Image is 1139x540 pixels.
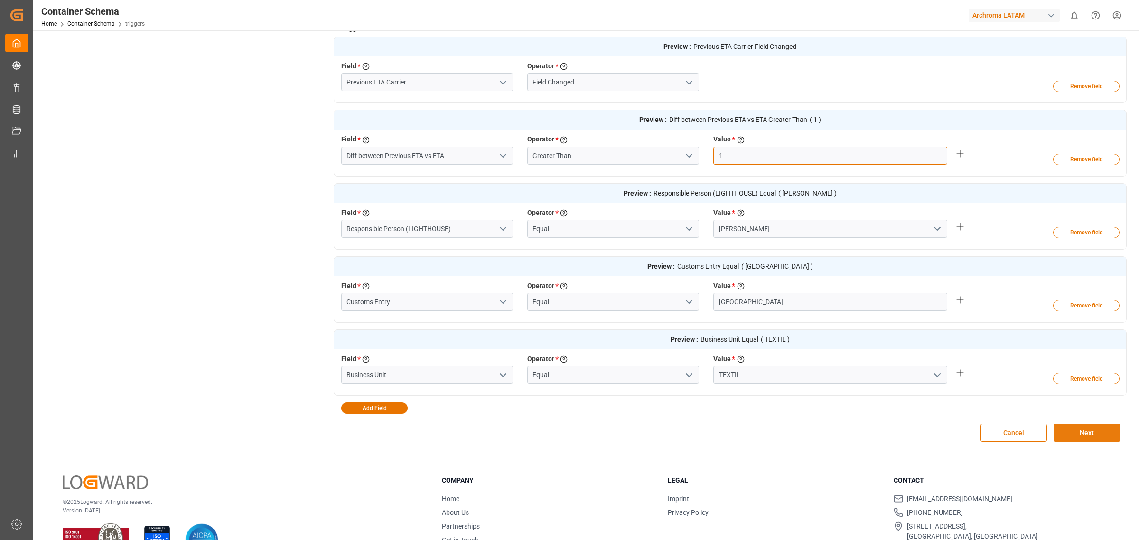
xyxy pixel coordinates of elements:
[682,222,696,236] button: open menu
[669,115,807,125] span: Diff between Previous ETA vs ETA Greater Than
[693,42,796,52] span: Previous ETA Carrier Field Changed
[682,295,696,309] button: open menu
[341,61,356,72] label: Field
[1053,300,1120,311] button: Remove field
[341,220,513,238] input: Type to search/select
[341,293,513,311] input: Type to search/select
[527,134,554,145] label: Operator
[527,366,699,384] input: Type to search/select
[682,75,696,90] button: open menu
[67,20,115,27] a: Container Schema
[341,281,356,291] label: Field
[341,354,356,364] label: Field
[341,134,356,145] label: Field
[639,115,667,125] strong: Preview :
[713,134,731,145] label: Value
[682,368,696,382] button: open menu
[41,4,145,19] div: Container Schema
[63,498,418,506] p: © 2025 Logward. All rights reserved.
[341,366,513,384] input: Type to search/select
[527,293,699,311] input: Type to search/select
[527,220,699,238] input: Type to search/select
[713,354,731,364] label: Value
[761,335,790,344] span: ( TEXTIL )
[677,261,739,271] span: Customs Entry Equal
[442,509,469,516] a: About Us
[341,208,356,218] label: Field
[700,335,758,344] span: Business Unit Equal
[1064,5,1085,26] button: show 0 new notifications
[495,222,509,236] button: open menu
[624,188,651,198] strong: Preview :
[442,495,459,503] a: Home
[654,188,776,198] span: Responsible Person (LIGHTHOUSE) Equal
[713,366,947,384] input: Select Field Key
[647,261,675,271] strong: Preview :
[713,208,731,218] label: Value
[907,494,1012,504] span: [EMAIL_ADDRESS][DOMAIN_NAME]
[930,222,944,236] button: open menu
[668,509,709,516] a: Privacy Policy
[668,495,689,503] a: Imprint
[907,508,963,518] span: [PHONE_NUMBER]
[682,149,696,163] button: open menu
[527,281,554,291] label: Operator
[663,42,691,52] strong: Preview :
[442,522,480,530] a: Partnerships
[969,6,1064,24] button: Archroma LATAM
[980,424,1047,442] button: Cancel
[713,147,947,165] input: Please enter the value
[495,368,509,382] button: open menu
[1054,424,1120,442] button: Next
[1085,5,1106,26] button: Help Center
[63,506,418,515] p: Version [DATE]
[495,295,509,309] button: open menu
[495,75,509,90] button: open menu
[341,402,408,414] button: Add Field
[713,281,731,291] label: Value
[63,475,148,489] img: Logward Logo
[713,220,947,238] input: Select Field Key
[671,335,698,344] strong: Preview :
[341,73,513,91] input: Type to search/select
[41,20,57,27] a: Home
[713,293,947,311] input: Please enter the value
[527,208,554,218] label: Operator
[1053,81,1120,92] button: Remove field
[778,188,837,198] span: ( [PERSON_NAME] )
[930,368,944,382] button: open menu
[527,147,699,165] input: Type to search/select
[495,149,509,163] button: open menu
[1053,373,1120,384] button: Remove field
[810,115,821,125] span: ( 1 )
[527,354,554,364] label: Operator
[442,475,656,485] h3: Company
[741,261,813,271] span: ( [GEOGRAPHIC_DATA] )
[668,475,882,485] h3: Legal
[527,61,554,72] label: Operator
[969,9,1060,22] div: Archroma LATAM
[341,147,513,165] input: Type to search/select
[1053,227,1120,238] button: Remove field
[527,73,699,91] input: Type to search/select
[894,475,1108,485] h3: Contact
[1053,154,1120,165] button: Remove field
